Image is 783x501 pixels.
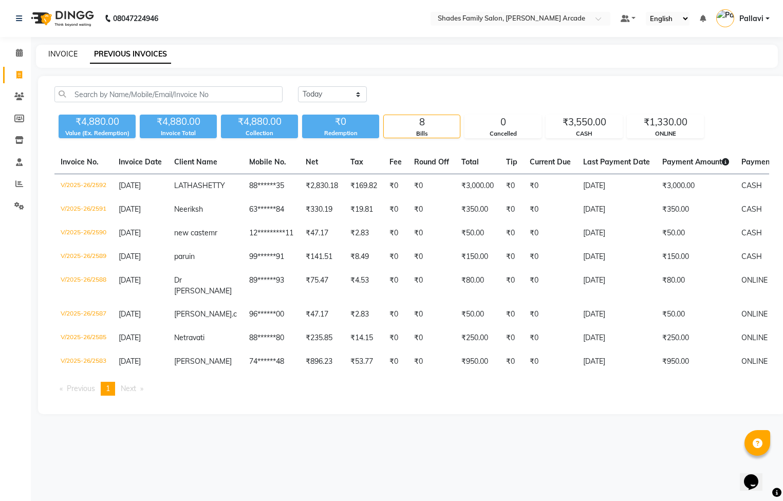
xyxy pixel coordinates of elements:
td: [DATE] [577,174,656,198]
div: ₹3,550.00 [546,115,622,129]
td: V/2025-26/2589 [54,245,113,269]
td: ₹0 [408,350,455,374]
td: V/2025-26/2592 [54,174,113,198]
td: ₹0 [383,245,408,269]
td: ₹47.17 [300,221,344,245]
span: Dr [PERSON_NAME] [174,275,232,295]
div: ₹4,880.00 [221,115,298,129]
td: V/2025-26/2588 [54,269,113,303]
td: ₹2.83 [344,303,383,326]
td: [DATE] [577,245,656,269]
span: Round Off [414,157,449,166]
div: Collection [221,129,298,138]
nav: Pagination [54,382,769,396]
td: ₹0 [500,198,524,221]
td: ₹0 [408,174,455,198]
span: ONLINE [741,309,768,319]
td: V/2025-26/2590 [54,221,113,245]
div: 0 [465,115,541,129]
td: ₹350.00 [656,198,735,221]
img: Pallavi [716,9,734,27]
td: ₹50.00 [656,303,735,326]
span: new castemr [174,228,217,237]
div: ₹0 [302,115,379,129]
div: ₹4,880.00 [140,115,217,129]
td: ₹0 [500,221,524,245]
span: CASH [741,252,762,261]
td: ₹80.00 [656,269,735,303]
span: Last Payment Date [583,157,650,166]
td: ₹0 [524,245,577,269]
td: ₹0 [408,326,455,350]
td: ₹0 [524,269,577,303]
td: ₹0 [408,269,455,303]
span: Total [461,157,479,166]
td: ₹0 [383,350,408,374]
td: ₹50.00 [656,221,735,245]
td: ₹0 [500,174,524,198]
span: LATHASHETTY [174,181,225,190]
td: ₹169.82 [344,174,383,198]
div: CASH [546,129,622,138]
td: [DATE] [577,303,656,326]
span: Net [306,157,318,166]
span: Client Name [174,157,217,166]
span: paruin [174,252,195,261]
div: ONLINE [627,129,703,138]
span: CASH [741,181,762,190]
td: ₹150.00 [656,245,735,269]
span: ONLINE [741,333,768,342]
div: Invoice Total [140,129,217,138]
span: Invoice Date [119,157,162,166]
td: ₹2.83 [344,221,383,245]
td: V/2025-26/2583 [54,350,113,374]
td: ₹50.00 [455,221,500,245]
td: ₹0 [383,221,408,245]
td: ₹0 [500,303,524,326]
td: ₹150.00 [455,245,500,269]
td: [DATE] [577,198,656,221]
td: ₹0 [500,326,524,350]
td: ₹0 [524,174,577,198]
td: ₹0 [383,326,408,350]
td: ₹235.85 [300,326,344,350]
span: [DATE] [119,205,141,214]
td: ₹4.53 [344,269,383,303]
td: V/2025-26/2591 [54,198,113,221]
td: ₹0 [408,303,455,326]
td: ₹330.19 [300,198,344,221]
td: V/2025-26/2585 [54,326,113,350]
span: Previous [67,384,95,393]
span: [PERSON_NAME] [174,357,232,366]
span: [DATE] [119,357,141,366]
span: CASH [741,228,762,237]
td: ₹0 [524,350,577,374]
td: ₹0 [524,198,577,221]
td: ₹950.00 [656,350,735,374]
b: 08047224946 [113,4,158,33]
span: [DATE] [119,181,141,190]
td: ₹0 [383,174,408,198]
td: ₹0 [524,326,577,350]
td: ₹0 [524,221,577,245]
td: ₹50.00 [455,303,500,326]
td: [DATE] [577,350,656,374]
td: ₹0 [408,221,455,245]
td: ₹75.47 [300,269,344,303]
span: ONLINE [741,275,768,285]
span: Tip [506,157,517,166]
td: ₹53.77 [344,350,383,374]
span: [DATE] [119,252,141,261]
a: PREVIOUS INVOICES [90,45,171,64]
span: Next [121,384,136,393]
div: Cancelled [465,129,541,138]
td: ₹8.49 [344,245,383,269]
td: ₹0 [383,303,408,326]
td: ₹80.00 [455,269,500,303]
td: ₹0 [524,303,577,326]
td: ₹250.00 [455,326,500,350]
td: ₹0 [408,198,455,221]
td: ₹19.81 [344,198,383,221]
span: [DATE] [119,333,141,342]
a: INVOICE [48,49,78,59]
